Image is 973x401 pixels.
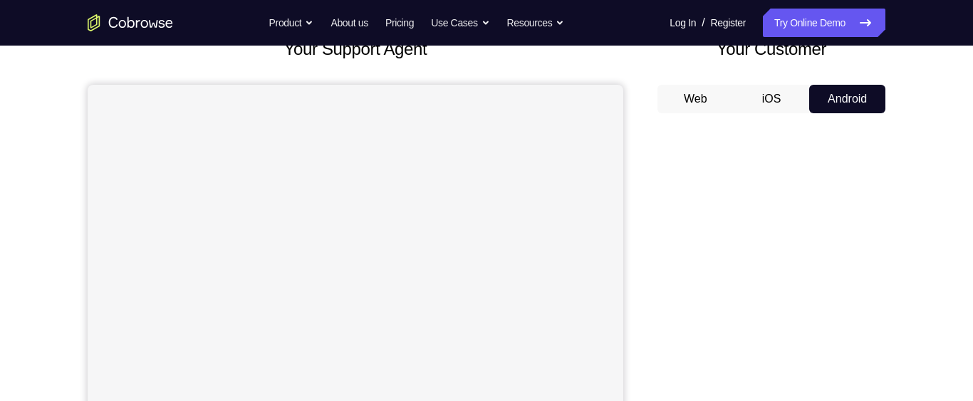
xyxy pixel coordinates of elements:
a: About us [331,9,368,37]
button: Use Cases [431,9,489,37]
a: Try Online Demo [763,9,885,37]
a: Go to the home page [88,14,173,31]
a: Register [711,9,746,37]
h2: Your Support Agent [88,36,623,62]
button: Resources [507,9,565,37]
a: Log In [670,9,696,37]
button: Product [269,9,314,37]
span: / [702,14,704,31]
button: Android [809,85,885,113]
button: iOS [734,85,810,113]
button: Web [657,85,734,113]
h2: Your Customer [657,36,885,62]
a: Pricing [385,9,414,37]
